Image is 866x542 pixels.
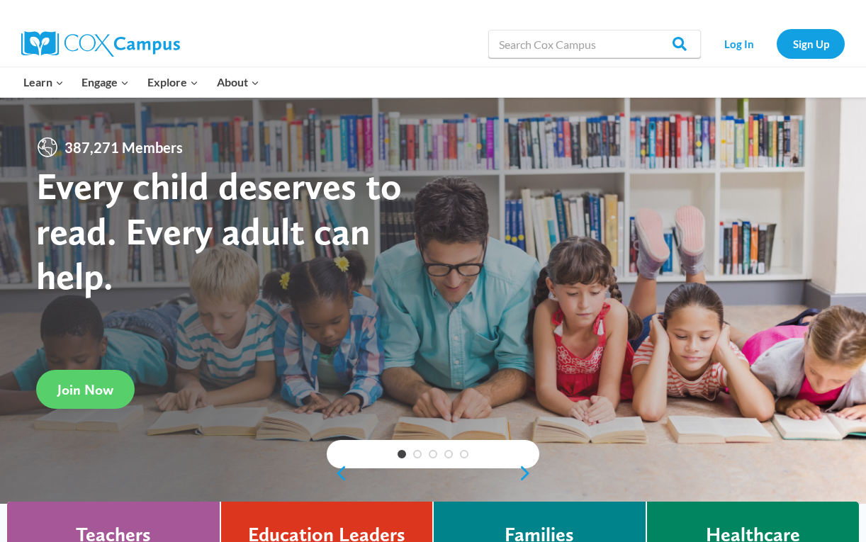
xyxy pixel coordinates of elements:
[36,370,135,409] a: Join Now
[147,73,198,91] span: Explore
[217,73,259,91] span: About
[777,29,845,58] a: Sign Up
[444,450,453,458] a: 4
[81,73,129,91] span: Engage
[708,29,845,58] nav: Secondary Navigation
[36,163,402,298] strong: Every child deserves to read. Every adult can help.
[57,381,113,398] span: Join Now
[14,67,268,97] nav: Primary Navigation
[327,465,348,482] a: previous
[708,29,770,58] a: Log In
[327,459,539,487] div: content slider buttons
[398,450,406,458] a: 1
[59,136,189,159] span: 387,271 Members
[23,73,64,91] span: Learn
[518,465,539,482] a: next
[488,30,701,58] input: Search Cox Campus
[21,31,180,57] img: Cox Campus
[460,450,468,458] a: 5
[413,450,422,458] a: 2
[429,450,437,458] a: 3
